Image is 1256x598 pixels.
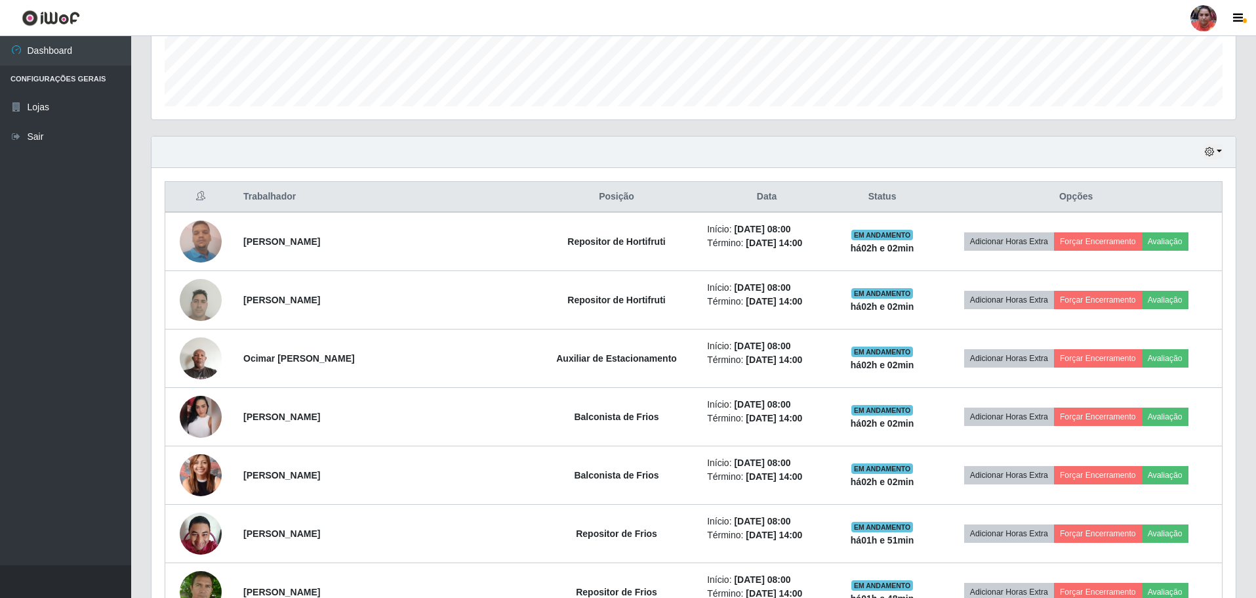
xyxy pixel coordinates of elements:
[707,412,826,425] li: Término:
[1054,524,1142,543] button: Forçar Encerramento
[707,528,826,542] li: Término:
[1054,232,1142,251] button: Forçar Encerramento
[851,230,914,240] span: EM ANDAMENTO
[707,236,826,250] li: Término:
[576,587,657,597] strong: Repositor de Frios
[1054,291,1142,309] button: Forçar Encerramento
[699,182,834,213] th: Data
[567,295,665,305] strong: Repositor de Hortifruti
[180,396,222,438] img: 1758996718414.jpeg
[1142,349,1188,368] button: Avaliação
[243,353,355,364] strong: Ocimar [PERSON_NAME]
[180,330,222,387] img: 1758893335451.jpeg
[707,295,826,309] li: Término:
[556,353,677,364] strong: Auxiliar de Estacionamento
[243,470,320,481] strong: [PERSON_NAME]
[707,456,826,470] li: Início:
[734,516,790,526] time: [DATE] 08:00
[22,10,80,26] img: CoreUI Logo
[1054,349,1142,368] button: Forçar Encerramento
[964,291,1054,309] button: Adicionar Horas Extra
[574,412,658,422] strong: Balconista de Frios
[707,281,826,295] li: Início:
[964,466,1054,484] button: Adicionar Horas Extra
[746,296,802,307] time: [DATE] 14:00
[1142,291,1188,309] button: Avaliação
[734,282,790,293] time: [DATE] 08:00
[734,341,790,351] time: [DATE] 08:00
[930,182,1222,213] th: Opções
[746,471,802,482] time: [DATE] 14:00
[707,223,826,236] li: Início:
[707,353,826,367] li: Término:
[834,182,930,213] th: Status
[851,522,914,532] span: EM ANDAMENTO
[851,347,914,357] span: EM ANDAMENTO
[1054,408,1142,426] button: Forçar Encerramento
[851,243,914,253] strong: há 02 h e 02 min
[534,182,699,213] th: Posição
[734,574,790,585] time: [DATE] 08:00
[1054,466,1142,484] button: Forçar Encerramento
[964,408,1054,426] button: Adicionar Horas Extra
[1142,232,1188,251] button: Avaliação
[235,182,534,213] th: Trabalhador
[576,528,657,539] strong: Repositor de Frios
[243,295,320,305] strong: [PERSON_NAME]
[746,413,802,423] time: [DATE] 14:00
[574,470,658,481] strong: Balconista de Frios
[180,272,222,328] img: 1751195397992.jpeg
[734,224,790,234] time: [DATE] 08:00
[746,530,802,540] time: [DATE] 14:00
[180,213,222,269] img: 1747319122183.jpeg
[243,236,320,247] strong: [PERSON_NAME]
[851,580,914,591] span: EM ANDAMENTO
[1142,524,1188,543] button: Avaliação
[851,405,914,416] span: EM ANDAMENTO
[746,238,802,248] time: [DATE] 14:00
[851,360,914,370] strong: há 02 h e 02 min
[734,399,790,410] time: [DATE] 08:00
[851,418,914,429] strong: há 02 h e 02 min
[851,301,914,312] strong: há 02 h e 02 min
[707,573,826,587] li: Início:
[707,515,826,528] li: Início:
[1142,466,1188,484] button: Avaliação
[180,505,222,561] img: 1650455423616.jpeg
[707,470,826,484] li: Término:
[734,458,790,468] time: [DATE] 08:00
[707,339,826,353] li: Início:
[964,232,1054,251] button: Adicionar Horas Extra
[964,349,1054,368] button: Adicionar Horas Extra
[707,398,826,412] li: Início:
[851,535,914,545] strong: há 01 h e 51 min
[964,524,1054,543] button: Adicionar Horas Extra
[851,288,914,299] span: EM ANDAMENTO
[1142,408,1188,426] button: Avaliação
[851,477,914,487] strong: há 02 h e 02 min
[243,528,320,539] strong: [PERSON_NAME]
[851,463,914,474] span: EM ANDAMENTO
[567,236,665,247] strong: Repositor de Hortifruti
[243,412,320,422] strong: [PERSON_NAME]
[243,587,320,597] strong: [PERSON_NAME]
[180,447,222,503] img: 1755455072795.jpeg
[746,354,802,365] time: [DATE] 14:00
